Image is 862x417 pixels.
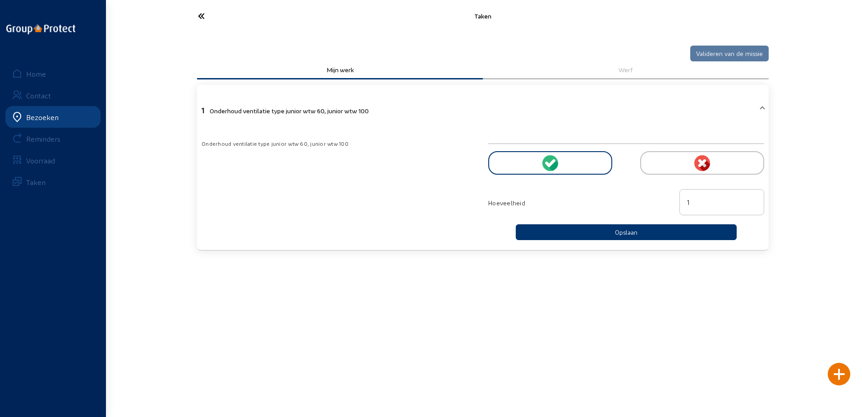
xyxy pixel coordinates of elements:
span: Onderhoud ventilatie type junior wtw 60, junior wtw 100 [210,107,369,115]
div: Reminders [26,134,60,143]
div: Contact [26,91,51,100]
span: 1 [202,106,204,115]
a: Contact [5,84,101,106]
a: Reminders [5,128,101,149]
div: Taken [26,178,46,186]
mat-expansion-panel-header: 1Onderhoud ventilatie type junior wtw 60, junior wtw 100 [197,90,769,128]
img: logo-oneline.png [6,24,75,34]
div: Werf [489,66,762,74]
a: Voorraad [5,149,101,171]
a: Bezoeken [5,106,101,128]
div: Voorraad [26,156,55,165]
div: Onderhoud ventilatie type junior wtw 60, junior wtw 100 [202,139,477,148]
div: Home [26,69,46,78]
a: Taken [5,171,101,193]
a: Home [5,63,101,84]
div: Bezoeken [26,113,59,121]
div: 1Onderhoud ventilatie type junior wtw 60, junior wtw 100 [197,128,769,245]
button: Opslaan [516,224,737,240]
span: Hoeveelheid [488,199,525,207]
div: Mijn werk [203,66,477,74]
div: Taken [284,12,681,20]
